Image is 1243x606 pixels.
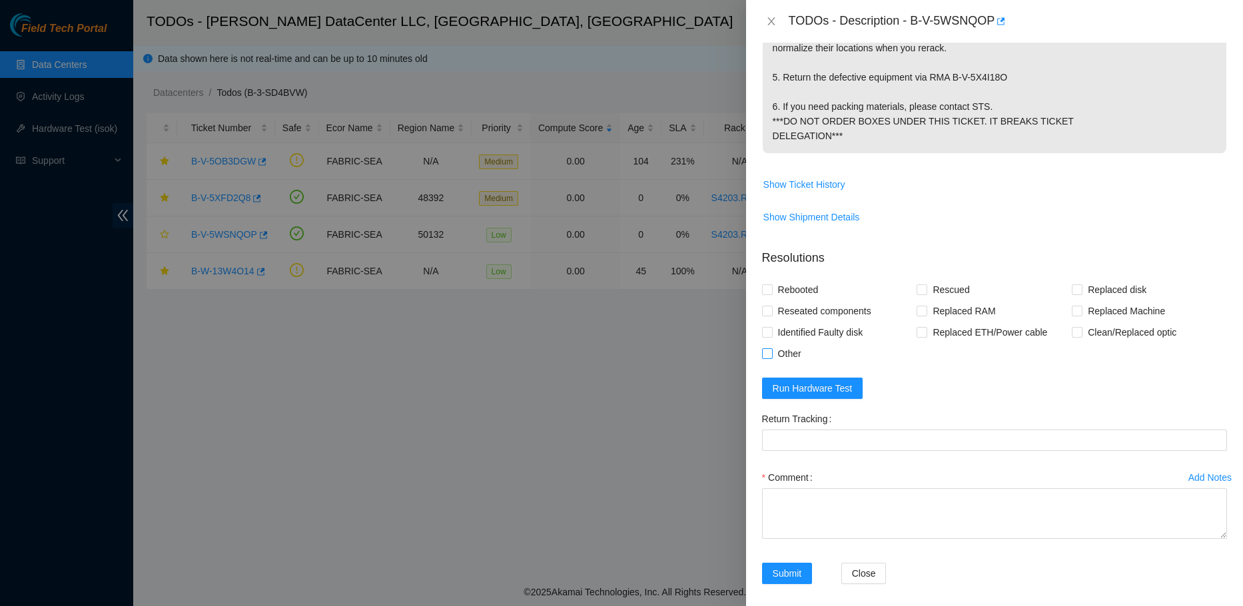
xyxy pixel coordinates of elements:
[763,174,846,195] button: Show Ticket History
[762,408,837,430] label: Return Tracking
[762,15,781,28] button: Close
[773,381,853,396] span: Run Hardware Test
[1082,300,1170,322] span: Replaced Machine
[1082,279,1152,300] span: Replaced disk
[763,177,845,192] span: Show Ticket History
[773,566,802,581] span: Submit
[927,279,975,300] span: Rescued
[1188,467,1232,488] button: Add Notes
[763,206,861,228] button: Show Shipment Details
[762,563,813,584] button: Submit
[762,467,818,488] label: Comment
[773,322,869,343] span: Identified Faulty disk
[1082,322,1182,343] span: Clean/Replaced optic
[762,238,1227,267] p: Resolutions
[763,210,860,224] span: Show Shipment Details
[773,279,824,300] span: Rebooted
[841,563,887,584] button: Close
[762,378,863,399] button: Run Hardware Test
[789,11,1227,32] div: TODOs - Description - B-V-5WSNQOP
[762,488,1227,539] textarea: Comment
[773,300,877,322] span: Reseated components
[1188,473,1232,482] div: Add Notes
[927,300,1001,322] span: Replaced RAM
[766,16,777,27] span: close
[762,430,1227,451] input: Return Tracking
[927,322,1052,343] span: Replaced ETH/Power cable
[852,566,876,581] span: Close
[773,343,807,364] span: Other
